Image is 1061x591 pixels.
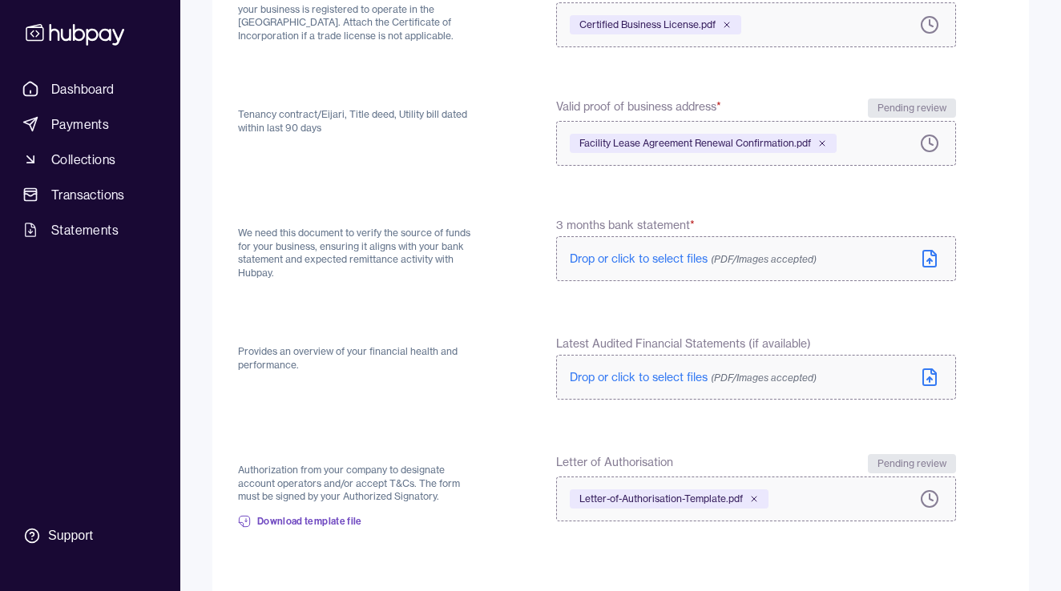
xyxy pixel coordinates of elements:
[579,137,811,150] span: Facility Lease Agreement Renewal Confirmation.pdf
[868,454,956,473] div: Pending review
[16,74,164,103] a: Dashboard
[51,220,119,239] span: Statements
[868,98,956,118] div: Pending review
[257,515,362,528] span: Download template file
[238,227,479,279] p: We need this document to verify the source of funds for your business, ensuring it aligns with yo...
[48,527,93,545] div: Support
[570,251,817,266] span: Drop or click to select files
[570,370,817,384] span: Drop or click to select files
[556,454,673,473] span: Letter of Authorisation
[16,145,164,174] a: Collections
[238,464,479,504] p: Authorization from your company to designate account operators and/or accept T&Cs. The form must ...
[556,336,811,352] span: Latest Audited Financial Statements (if available)
[16,215,164,244] a: Statements
[51,150,115,169] span: Collections
[51,115,109,134] span: Payments
[16,180,164,209] a: Transactions
[238,108,479,135] p: Tenancy contract/Eijari, Title deed, Utility bill dated within last 90 days
[556,217,695,233] span: 3 months bank statement
[711,372,817,384] span: (PDF/Images accepted)
[238,504,362,539] a: Download template file
[51,79,115,98] span: Dashboard
[16,110,164,139] a: Payments
[711,253,817,265] span: (PDF/Images accepted)
[51,185,125,204] span: Transactions
[556,98,721,118] span: Valid proof of business address
[579,492,743,505] span: Letter-of-Authorisation-Template.pdf
[579,18,716,31] span: Certified Business License.pdf
[16,519,164,553] a: Support
[238,345,479,372] p: Provides an overview of your financial health and performance.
